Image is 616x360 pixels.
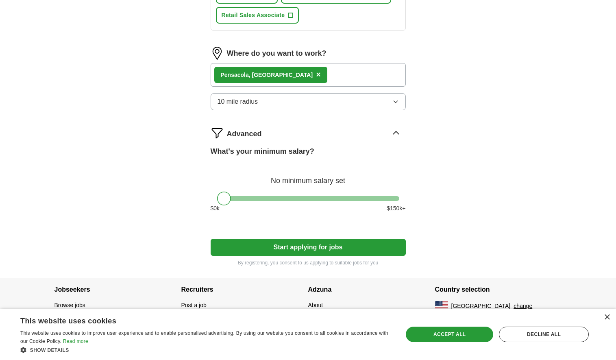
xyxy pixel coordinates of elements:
[211,239,406,256] button: Start applying for jobs
[316,70,321,79] span: ×
[54,302,85,308] a: Browse jobs
[316,69,321,81] button: ×
[604,314,610,321] div: Close
[211,167,406,186] div: No minimum salary set
[181,302,207,308] a: Post a job
[216,7,299,24] button: Retail Sales Associate
[308,302,323,308] a: About
[227,48,327,59] label: Where do you want to work?
[211,93,406,110] button: 10 mile radius
[211,204,220,213] span: $ 0 k
[211,47,224,60] img: location.png
[406,327,493,342] div: Accept all
[211,259,406,266] p: By registering, you consent to us applying to suitable jobs for you
[435,301,448,311] img: US flag
[221,72,244,78] strong: Pensaco
[221,71,313,79] div: la, [GEOGRAPHIC_DATA]
[63,338,88,344] a: Read more, opens a new window
[451,302,511,310] span: [GEOGRAPHIC_DATA]
[211,127,224,140] img: filter
[211,146,314,157] label: What's your minimum salary?
[222,11,285,20] span: Retail Sales Associate
[227,129,262,140] span: Advanced
[20,330,388,344] span: This website uses cookies to improve user experience and to enable personalised advertising. By u...
[514,302,532,310] button: change
[218,97,258,107] span: 10 mile radius
[387,204,405,213] span: $ 150 k+
[499,327,589,342] div: Decline all
[30,347,69,353] span: Show details
[20,314,371,326] div: This website uses cookies
[20,346,392,354] div: Show details
[435,278,562,301] h4: Country selection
